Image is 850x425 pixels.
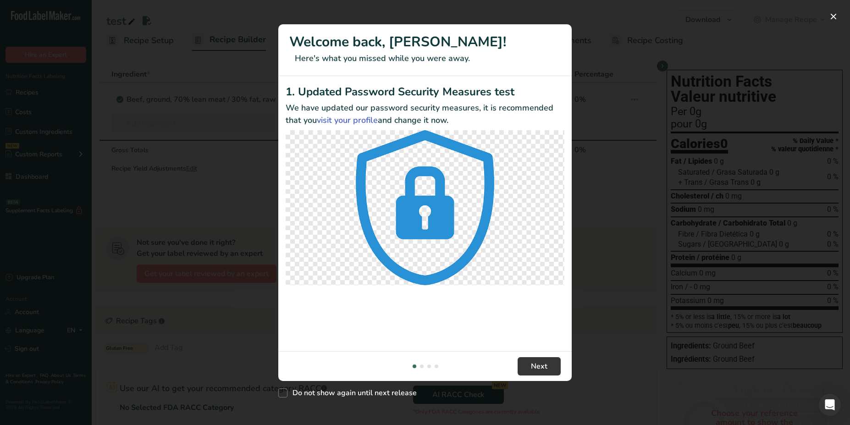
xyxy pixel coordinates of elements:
span: Do not show again until next release [287,388,417,397]
a: visit your profile [317,115,378,126]
p: Here's what you missed while you were away. [289,52,561,65]
button: Next [518,357,561,375]
span: Next [531,361,547,372]
h1: Welcome back, [PERSON_NAME]! [289,32,561,52]
p: We have updated our password security measures, it is recommended that you and change it now. [286,102,564,127]
h2: 1. Updated Password Security Measures test [286,83,564,100]
img: Updated Password Security Measures test [286,130,564,285]
div: Open Intercom Messenger [819,394,841,416]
